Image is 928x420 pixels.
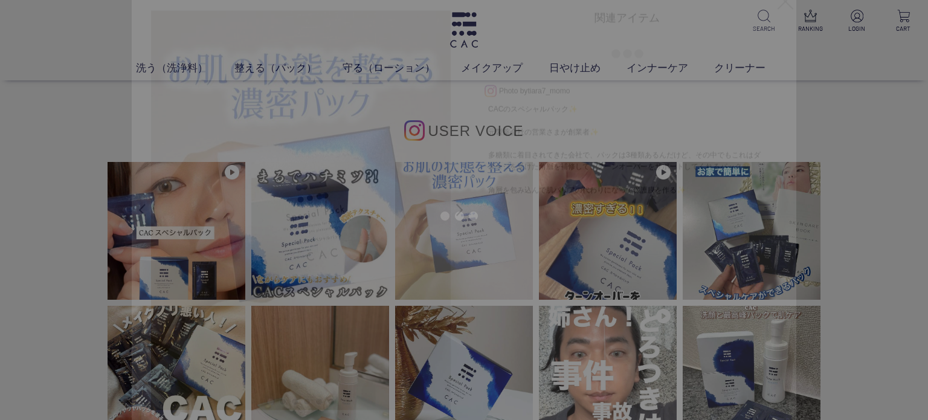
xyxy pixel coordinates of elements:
[428,123,523,139] span: USER VOICE
[683,162,820,300] img: Photo by yastin1013
[395,162,533,300] img: Photo by tiara7_momo
[461,60,549,76] a: メイクアップ
[404,120,425,141] img: インスタグラムのロゴ
[889,10,918,33] a: CART
[842,24,872,33] p: LOGIN
[714,60,791,76] a: クリーナー
[889,24,918,33] p: CART
[251,162,389,300] img: Photo by chihiro_tc
[108,162,245,300] img: Photo by ikechan716
[796,24,825,33] p: RANKING
[749,10,779,33] a: SEARCH
[796,10,825,33] a: RANKING
[234,60,343,76] a: 整える（パック）
[343,60,461,76] a: 守る（ローション）
[539,162,677,300] img: Photo by dorachan.desu
[448,12,480,48] img: logo
[136,60,234,76] a: 洗う（洗浄料）
[749,24,779,33] p: SEARCH
[549,60,627,76] a: 日やけ止め
[627,60,714,76] a: インナーケア
[842,10,872,33] a: LOGIN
